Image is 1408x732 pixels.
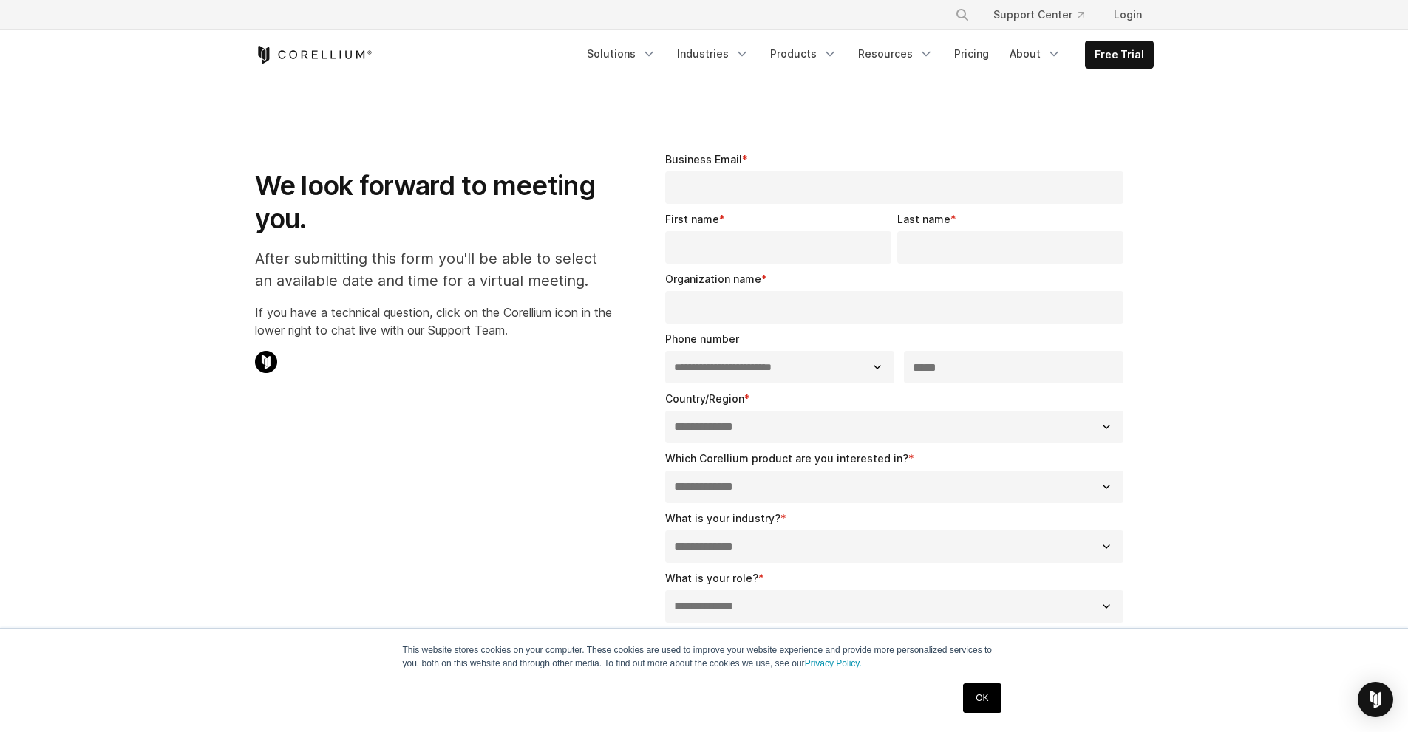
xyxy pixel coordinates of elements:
[665,332,739,345] span: Phone number
[665,153,742,165] span: Business Email
[665,273,761,285] span: Organization name
[982,1,1096,28] a: Support Center
[255,304,612,339] p: If you have a technical question, click on the Corellium icon in the lower right to chat live wit...
[665,512,780,524] span: What is your industry?
[805,658,862,668] a: Privacy Policy.
[255,247,612,292] p: After submitting this form you'll be able to select an available date and time for a virtual meet...
[1358,682,1393,717] div: Open Intercom Messenger
[255,351,277,373] img: Corellium Chat Icon
[255,169,612,236] h1: We look forward to meeting you.
[578,41,1154,69] div: Navigation Menu
[1086,41,1153,68] a: Free Trial
[665,392,744,405] span: Country/Region
[937,1,1154,28] div: Navigation Menu
[1001,41,1070,67] a: About
[403,643,1006,670] p: This website stores cookies on your computer. These cookies are used to improve your website expe...
[849,41,942,67] a: Resources
[945,41,998,67] a: Pricing
[963,683,1001,713] a: OK
[949,1,976,28] button: Search
[665,213,719,225] span: First name
[578,41,665,67] a: Solutions
[255,46,373,64] a: Corellium Home
[897,213,950,225] span: Last name
[668,41,758,67] a: Industries
[665,572,758,584] span: What is your role?
[761,41,846,67] a: Products
[665,452,908,465] span: Which Corellium product are you interested in?
[1102,1,1154,28] a: Login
